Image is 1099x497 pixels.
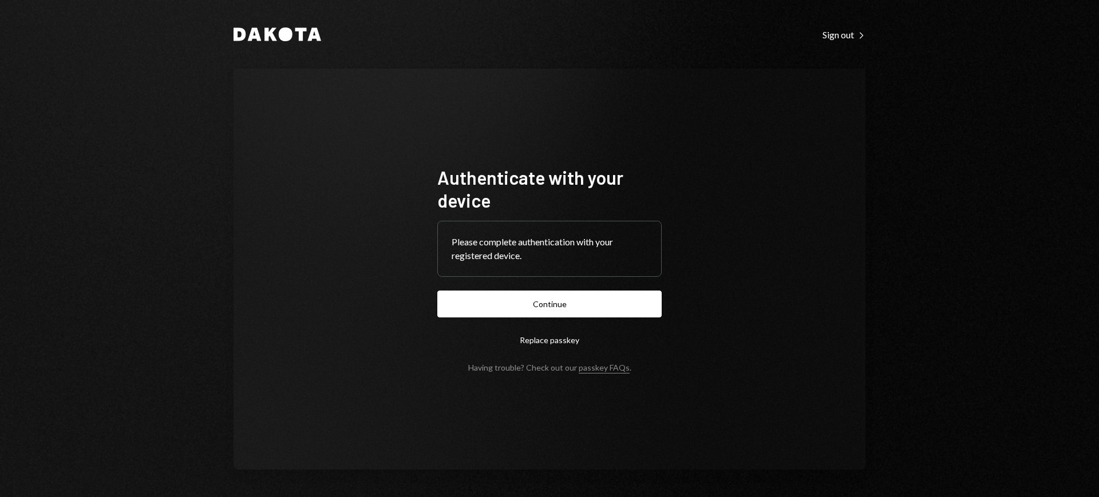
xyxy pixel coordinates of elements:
[437,327,662,353] button: Replace passkey
[437,291,662,317] button: Continue
[468,363,631,372] div: Having trouble? Check out our .
[823,28,865,41] a: Sign out
[437,166,662,212] h1: Authenticate with your device
[579,363,630,373] a: passkey FAQs
[823,29,865,41] div: Sign out
[452,235,647,263] div: Please complete authentication with your registered device.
